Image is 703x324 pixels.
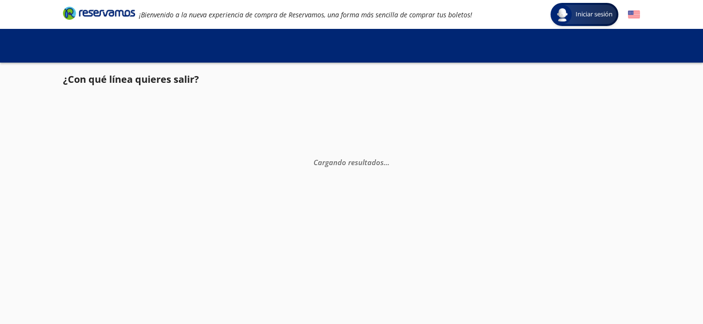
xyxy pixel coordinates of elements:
[63,72,199,87] p: ¿Con qué línea quieres salir?
[139,10,472,19] em: ¡Bienvenido a la nueva experiencia de compra de Reservamos, una forma más sencilla de comprar tus...
[314,157,389,167] em: Cargando resultados
[386,157,388,167] span: .
[388,157,389,167] span: .
[572,10,616,19] span: Iniciar sesión
[384,157,386,167] span: .
[63,6,135,20] i: Brand Logo
[63,6,135,23] a: Brand Logo
[628,9,640,21] button: English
